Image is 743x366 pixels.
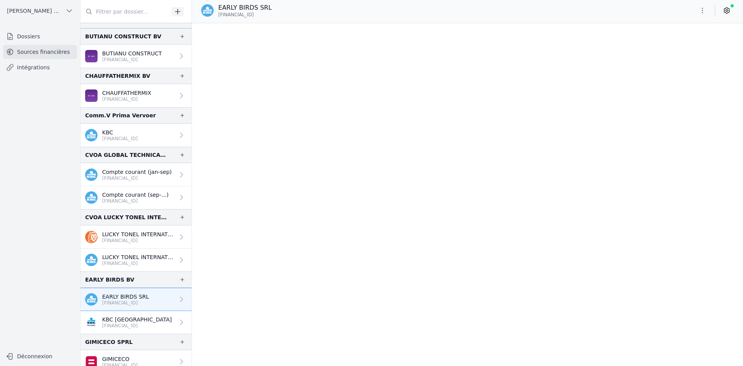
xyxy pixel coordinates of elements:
div: BUTIANU CONSTRUCT BV [85,32,161,41]
div: CVOA GLOBAL TECHNICAL SERVICES COMPANY [85,150,167,160]
a: Compte courant (jan-sep) [FINANCIAL_ID] [80,163,192,186]
a: CHAUFFATHERMIX [FINANCIAL_ID] [80,84,192,107]
p: EARLY BIRDS SRL [102,293,149,301]
p: [FINANCIAL_ID] [102,237,175,244]
p: LUCKY TONEL INTERNATIONAL CVOA [102,253,175,261]
p: [FINANCIAL_ID] [102,136,138,142]
p: LUCKY TONEL INTERNATIONAL SCRIS [102,230,175,238]
p: [FINANCIAL_ID] [102,323,172,329]
a: Intégrations [3,60,77,74]
p: [FINANCIAL_ID] [102,96,151,102]
img: kbc.png [85,191,98,204]
img: kbc.png [201,4,214,17]
div: CVOA LUCKY TONEL INTERNATIONAL [85,213,167,222]
input: Filtrer par dossier... [80,5,169,19]
img: BEOBANK_CTBKBEBX.png [85,89,98,102]
a: Compte courant (sep-...) [FINANCIAL_ID] [80,186,192,209]
p: BUTIANU CONSTRUCT [102,50,162,57]
p: EARLY BIRDS SRL [218,3,272,12]
div: Comm.V Prima Vervoer [85,111,156,120]
p: KBC [GEOGRAPHIC_DATA] [102,316,172,323]
p: Compte courant (sep-...) [102,191,169,199]
img: kbc.png [85,129,98,141]
p: [FINANCIAL_ID] [102,300,149,306]
img: KBC_BRUSSELS_KREDBEBB.png [85,316,98,328]
div: EARLY BIRDS BV [85,275,134,284]
a: BUTIANU CONSTRUCT [FINANCIAL_ID] [80,45,192,68]
p: [FINANCIAL_ID] [102,198,169,204]
img: kbc.png [85,293,98,306]
a: LUCKY TONEL INTERNATIONAL CVOA [FINANCIAL_ID] [80,249,192,271]
img: BEOBANK_CTBKBEBX.png [85,50,98,62]
span: [FINANCIAL_ID] [218,12,254,18]
p: [FINANCIAL_ID] [102,175,172,181]
p: GIMICECO [102,355,138,363]
img: kbc.png [85,168,98,181]
span: [PERSON_NAME] ET PARTNERS SRL [7,7,62,15]
p: [FINANCIAL_ID] [102,260,175,266]
a: Dossiers [3,29,77,43]
button: Déconnexion [3,350,77,363]
a: EARLY BIRDS SRL [FINANCIAL_ID] [80,288,192,311]
p: KBC [102,129,138,136]
div: CHAUFFATHERMIX BV [85,71,150,81]
a: KBC [FINANCIAL_ID] [80,124,192,147]
button: [PERSON_NAME] ET PARTNERS SRL [3,5,77,17]
div: GIMICECO SPRL [85,337,133,347]
p: CHAUFFATHERMIX [102,89,151,97]
a: LUCKY TONEL INTERNATIONAL SCRIS [FINANCIAL_ID] [80,225,192,249]
a: KBC [GEOGRAPHIC_DATA] [FINANCIAL_ID] [80,311,192,334]
img: ing.png [85,231,98,243]
p: [FINANCIAL_ID] [102,57,162,63]
p: Compte courant (jan-sep) [102,168,172,176]
img: kbc.png [85,254,98,266]
a: Sources financières [3,45,77,59]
